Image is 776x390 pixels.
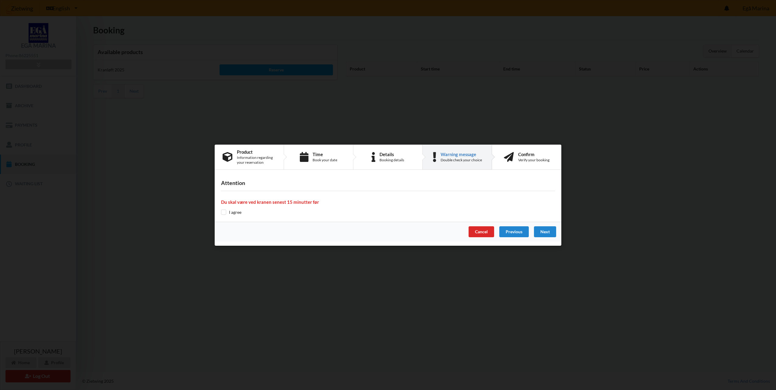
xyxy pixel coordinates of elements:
[469,226,494,237] div: Cancel
[499,226,529,237] div: Previous
[221,180,555,186] h3: Attention
[221,199,555,205] h4: Du skal være ved kranen senest 15 minutter før
[441,152,482,156] div: Warning message
[237,149,276,154] div: Product
[379,152,404,156] div: Details
[221,210,241,215] label: I agree
[313,157,337,162] div: Book your date
[237,155,276,165] div: Information regarding your reservation
[313,152,337,156] div: Time
[379,157,404,162] div: Booking details
[534,226,556,237] div: Next
[518,157,549,162] div: Verify your booking
[441,157,482,162] div: Double check your choice
[518,152,549,156] div: Confirm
